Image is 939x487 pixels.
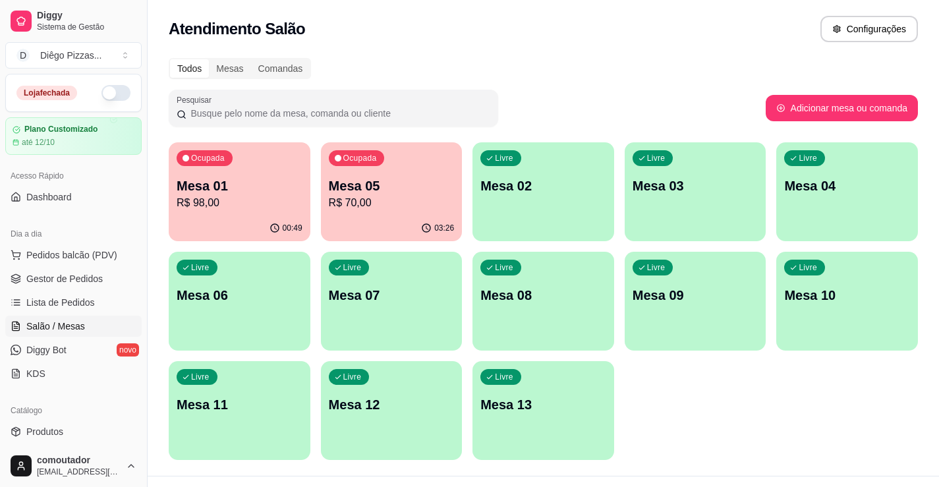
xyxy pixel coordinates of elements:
[495,372,513,382] p: Livre
[26,272,103,285] span: Gestor de Pedidos
[101,85,130,101] button: Alterar Status
[472,252,614,351] button: LivreMesa 08
[766,95,918,121] button: Adicionar mesa ou comanda
[5,42,142,69] button: Select a team
[191,153,225,163] p: Ocupada
[37,467,121,477] span: [EMAIL_ADDRESS][DOMAIN_NAME]
[5,421,142,442] a: Produtos
[5,339,142,360] a: Diggy Botnovo
[625,252,766,351] button: LivreMesa 09
[186,107,490,120] input: Pesquisar
[169,361,310,460] button: LivreMesa 11
[820,16,918,42] button: Configurações
[343,262,362,273] p: Livre
[495,262,513,273] p: Livre
[191,262,210,273] p: Livre
[5,165,142,186] div: Acesso Rápido
[16,86,77,100] div: Loja fechada
[5,363,142,384] a: KDS
[434,223,454,233] p: 03:26
[177,94,216,105] label: Pesquisar
[26,425,63,438] span: Produtos
[784,177,910,195] p: Mesa 04
[177,395,302,414] p: Mesa 11
[26,248,117,262] span: Pedidos balcão (PDV)
[5,450,142,482] button: comoutador[EMAIL_ADDRESS][DOMAIN_NAME]
[480,177,606,195] p: Mesa 02
[799,262,817,273] p: Livre
[633,286,758,304] p: Mesa 09
[26,343,67,357] span: Diggy Bot
[5,223,142,244] div: Dia a dia
[5,117,142,155] a: Plano Customizadoaté 12/10
[5,400,142,421] div: Catálogo
[26,296,95,309] span: Lista de Pedidos
[647,262,666,273] p: Livre
[329,177,455,195] p: Mesa 05
[321,142,463,241] button: OcupadaMesa 05R$ 70,0003:26
[37,455,121,467] span: comoutador
[283,223,302,233] p: 00:49
[5,244,142,266] button: Pedidos balcão (PDV)
[776,142,918,241] button: LivreMesa 04
[251,59,310,78] div: Comandas
[647,153,666,163] p: Livre
[625,142,766,241] button: LivreMesa 03
[169,142,310,241] button: OcupadaMesa 01R$ 98,0000:49
[5,316,142,337] a: Salão / Mesas
[5,268,142,289] a: Gestor de Pedidos
[22,137,55,148] article: até 12/10
[16,49,30,62] span: D
[480,395,606,414] p: Mesa 13
[5,5,142,37] a: DiggySistema de Gestão
[321,252,463,351] button: LivreMesa 07
[472,142,614,241] button: LivreMesa 02
[799,153,817,163] p: Livre
[177,177,302,195] p: Mesa 01
[209,59,250,78] div: Mesas
[26,367,45,380] span: KDS
[177,195,302,211] p: R$ 98,00
[329,395,455,414] p: Mesa 12
[329,286,455,304] p: Mesa 07
[343,153,377,163] p: Ocupada
[24,125,98,134] article: Plano Customizado
[5,292,142,313] a: Lista de Pedidos
[169,18,305,40] h2: Atendimento Salão
[169,252,310,351] button: LivreMesa 06
[5,186,142,208] a: Dashboard
[37,22,136,32] span: Sistema de Gestão
[26,320,85,333] span: Salão / Mesas
[495,153,513,163] p: Livre
[329,195,455,211] p: R$ 70,00
[26,190,72,204] span: Dashboard
[170,59,209,78] div: Todos
[343,372,362,382] p: Livre
[40,49,101,62] div: Diêgo Pizzas ...
[472,361,614,460] button: LivreMesa 13
[321,361,463,460] button: LivreMesa 12
[784,286,910,304] p: Mesa 10
[633,177,758,195] p: Mesa 03
[776,252,918,351] button: LivreMesa 10
[177,286,302,304] p: Mesa 06
[191,372,210,382] p: Livre
[480,286,606,304] p: Mesa 08
[37,10,136,22] span: Diggy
